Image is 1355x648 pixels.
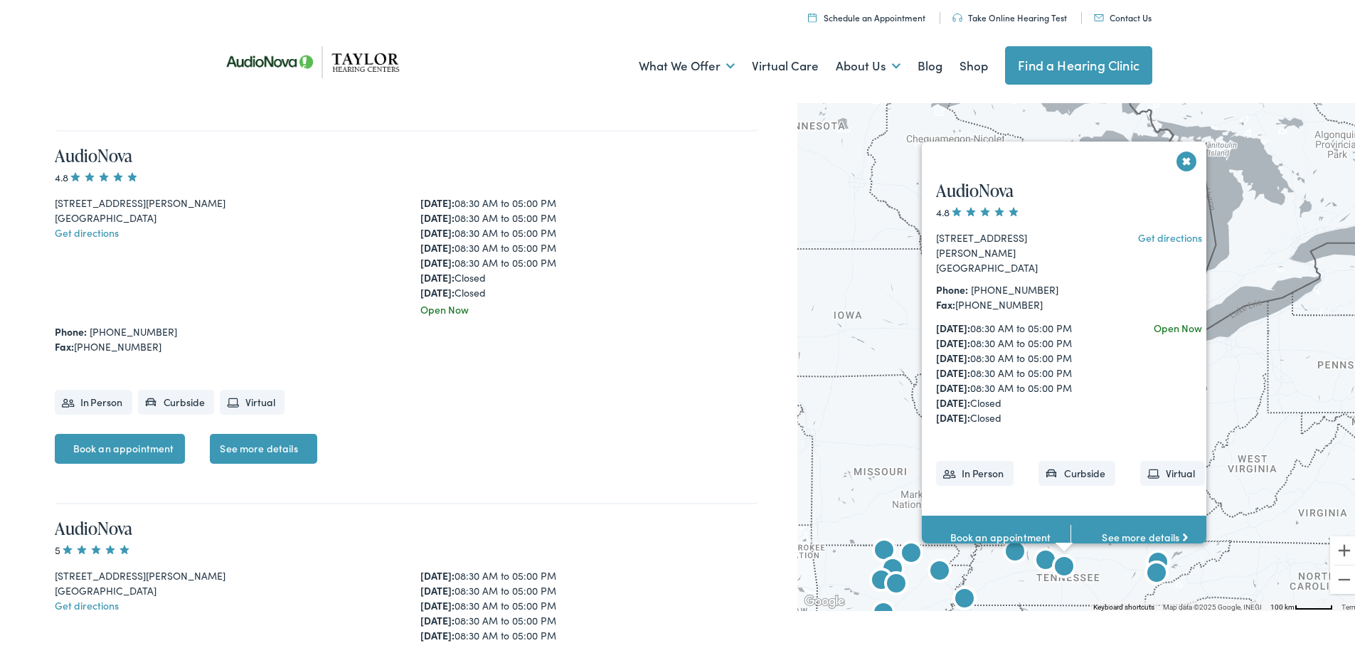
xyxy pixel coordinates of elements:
[55,387,132,412] li: In Person
[936,348,970,362] strong: [DATE]:
[1029,542,1063,576] div: AudioNova
[866,595,900,629] div: AudioNova
[210,431,317,461] a: See more details
[952,9,1067,21] a: Take Online Hearing Test
[1038,458,1115,483] li: Curbside
[1140,458,1205,483] li: Virtual
[420,610,455,625] strong: [DATE]:
[864,562,898,596] div: AudioNova
[947,580,982,615] div: AudioNova
[918,37,942,90] a: Blog
[922,513,1070,557] a: Book an appointment
[936,257,1098,272] div: [GEOGRAPHIC_DATA]
[55,431,186,461] a: Book an appointment
[936,333,970,347] strong: [DATE]:
[867,532,901,566] div: AudioNova
[55,322,87,336] strong: Phone:
[55,336,758,351] div: [PHONE_NUMBER]
[55,223,119,237] a: Get directions
[420,580,455,595] strong: [DATE]:
[55,167,139,181] span: 4.8
[998,533,1032,568] div: AudioNova
[836,37,900,90] a: About Us
[1174,146,1199,171] button: Close
[808,10,817,19] img: utility icon
[420,625,455,639] strong: [DATE]:
[971,280,1058,294] a: [PHONE_NUMBER]
[55,141,132,164] a: AudioNova
[420,299,758,314] div: Open Now
[801,590,848,608] img: Google
[801,590,848,608] a: Open this area in Google Maps (opens a new window)
[936,176,1014,199] a: AudioNova
[936,280,968,294] strong: Phone:
[936,294,955,309] strong: Fax:
[1163,600,1262,608] span: Map data ©2025 Google, INEGI
[1154,318,1202,333] div: Open Now
[55,208,393,223] div: [GEOGRAPHIC_DATA]
[639,37,735,90] a: What We Offer
[1047,548,1081,583] div: AudioNova
[55,580,393,595] div: [GEOGRAPHIC_DATA]
[1138,228,1202,242] a: Get directions
[138,387,215,412] li: Curbside
[220,387,285,412] li: Virtual
[420,238,455,252] strong: [DATE]:
[960,37,988,90] a: Shop
[936,228,1098,257] div: [STREET_ADDRESS][PERSON_NAME]
[420,193,758,297] div: 08:30 AM to 05:00 PM 08:30 AM to 05:00 PM 08:30 AM to 05:00 PM 08:30 AM to 05:00 PM 08:30 AM to 0...
[420,595,455,610] strong: [DATE]:
[420,208,455,222] strong: [DATE]:
[420,565,455,580] strong: [DATE]:
[55,565,393,580] div: [STREET_ADDRESS][PERSON_NAME]
[936,393,970,407] strong: [DATE]:
[923,553,957,587] div: AudioNova
[936,202,1021,216] span: 4.8
[936,408,970,422] strong: [DATE]:
[1094,9,1152,21] a: Contact Us
[1270,600,1295,608] span: 100 km
[936,294,1098,309] div: [PHONE_NUMBER]
[952,11,962,19] img: utility icon
[894,535,928,569] div: AudioNova
[936,363,970,377] strong: [DATE]:
[55,336,74,351] strong: Fax:
[55,193,393,208] div: [STREET_ADDRESS][PERSON_NAME]
[1094,11,1104,18] img: utility icon
[876,551,910,585] div: AudioNova
[752,37,819,90] a: Virtual Care
[90,322,177,336] a: [PHONE_NUMBER]
[420,267,455,282] strong: [DATE]:
[55,540,132,554] span: 5
[1266,598,1337,608] button: Map Scale: 100 km per 50 pixels
[420,282,455,297] strong: [DATE]:
[879,565,913,600] div: AudioNova
[55,595,119,610] a: Get directions
[1070,513,1219,557] a: See more details
[936,318,1098,423] div: 08:30 AM to 05:00 PM 08:30 AM to 05:00 PM 08:30 AM to 05:00 PM 08:30 AM to 05:00 PM 08:30 AM to 0...
[1005,43,1152,82] a: Find a Hearing Clinic
[420,193,455,207] strong: [DATE]:
[1093,600,1154,610] button: Keyboard shortcuts
[808,9,925,21] a: Schedule an Appointment
[55,514,132,537] a: AudioNova
[1139,555,1174,589] div: Taylor Hearing Centers by AudioNova
[420,253,455,267] strong: [DATE]:
[1141,544,1175,578] div: Taylor Hearing Centers by AudioNova
[936,458,1014,483] li: In Person
[420,223,455,237] strong: [DATE]:
[936,318,970,332] strong: [DATE]:
[936,378,970,392] strong: [DATE]:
